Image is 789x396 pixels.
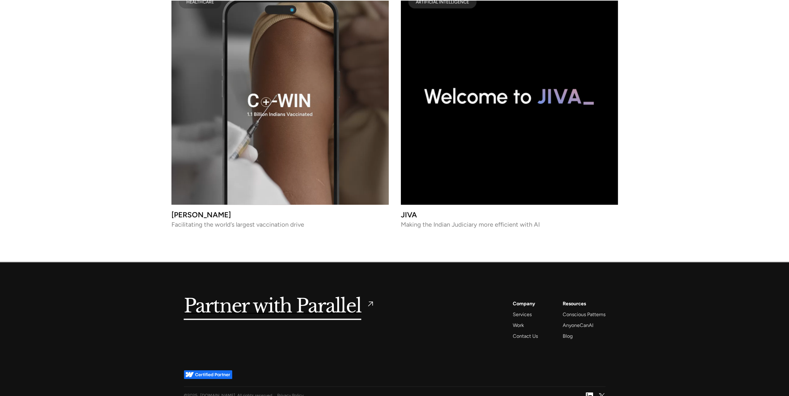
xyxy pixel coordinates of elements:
[401,212,618,217] h3: JIVA
[416,0,469,3] div: ARTIFICIAL INTELLIGENCE
[171,222,388,227] p: Facilitating the world’s largest vaccination drive
[513,299,535,308] a: Company
[563,321,593,329] a: AnyoneCanAI
[563,310,605,319] a: Conscious Patterns
[513,332,538,340] a: Contact Us
[184,299,375,314] a: Partner with Parallel
[186,0,214,3] div: HEALTHCARE
[184,299,361,314] h5: Partner with Parallel
[513,321,524,329] a: Work
[401,222,618,227] p: Making the Indian Judiciary more efficient with AI
[513,310,532,319] a: Services
[563,332,573,340] a: Blog
[171,212,388,217] h3: [PERSON_NAME]
[563,299,586,308] div: Resources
